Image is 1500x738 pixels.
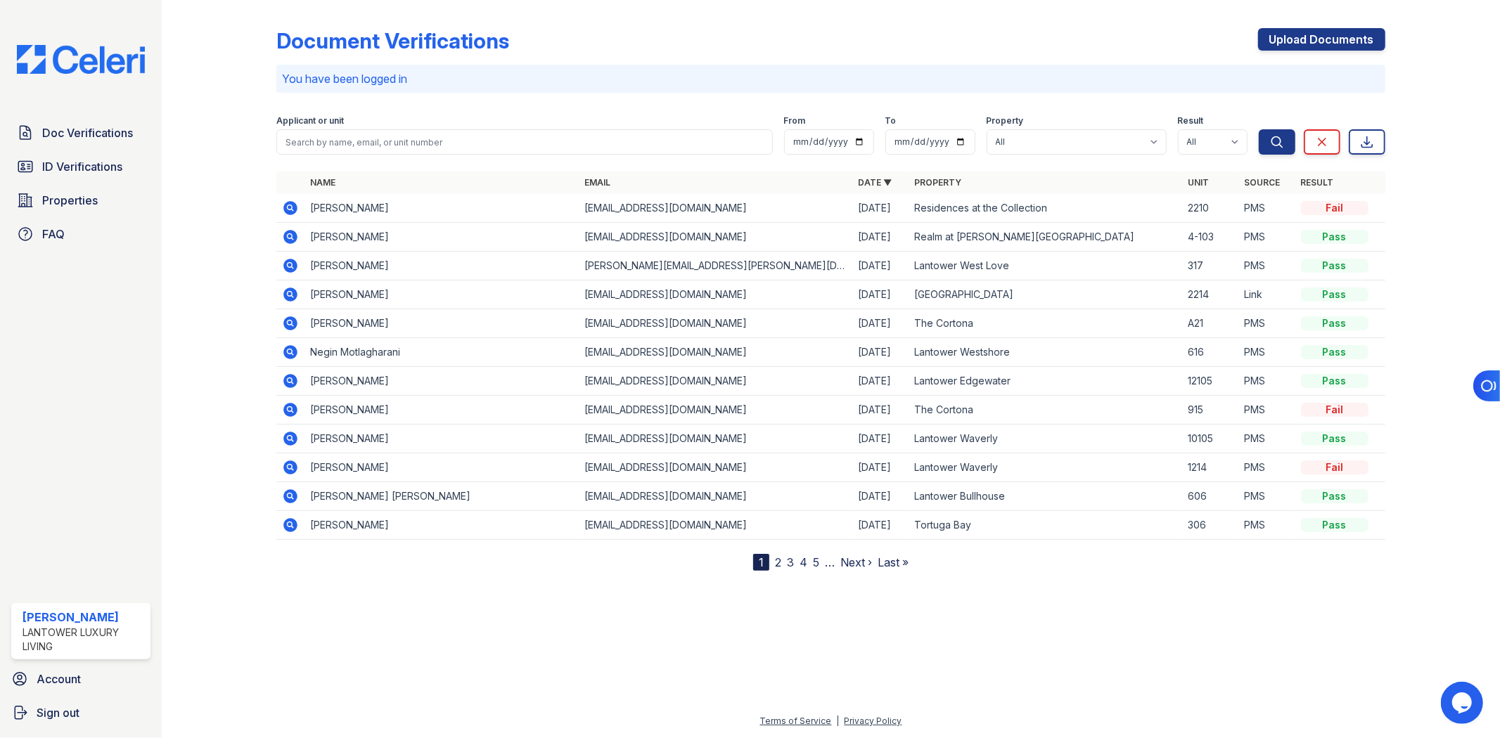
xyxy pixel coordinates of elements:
[42,226,65,242] span: FAQ
[1188,177,1210,188] a: Unit
[852,338,909,367] td: [DATE]
[579,453,852,482] td: [EMAIL_ADDRESS][DOMAIN_NAME]
[1183,425,1239,453] td: 10105
[579,367,852,396] td: [EMAIL_ADDRESS][DOMAIN_NAME]
[579,396,852,425] td: [EMAIL_ADDRESS][DOMAIN_NAME]
[305,482,578,511] td: [PERSON_NAME] [PERSON_NAME]
[305,338,578,367] td: Negin Motlagharani
[42,192,98,209] span: Properties
[276,129,772,155] input: Search by name, email, or unit number
[1183,453,1239,482] td: 1214
[1301,403,1368,417] div: Fail
[1239,252,1295,280] td: PMS
[11,220,150,248] a: FAQ
[305,280,578,309] td: [PERSON_NAME]
[878,555,909,569] a: Last »
[1301,374,1368,388] div: Pass
[23,626,145,654] div: Lantower Luxury Living
[1301,230,1368,244] div: Pass
[909,309,1182,338] td: The Cortona
[1239,223,1295,252] td: PMS
[909,194,1182,223] td: Residences at the Collection
[1183,252,1239,280] td: 317
[1441,682,1486,724] iframe: chat widget
[579,482,852,511] td: [EMAIL_ADDRESS][DOMAIN_NAME]
[909,280,1182,309] td: [GEOGRAPHIC_DATA]
[276,115,344,127] label: Applicant or unit
[1239,309,1295,338] td: PMS
[579,252,852,280] td: [PERSON_NAME][EMAIL_ADDRESS][PERSON_NAME][DOMAIN_NAME]
[11,153,150,181] a: ID Verifications
[1301,518,1368,532] div: Pass
[852,425,909,453] td: [DATE]
[305,453,578,482] td: [PERSON_NAME]
[305,511,578,540] td: [PERSON_NAME]
[909,367,1182,396] td: Lantower Edgewater
[310,177,335,188] a: Name
[1301,177,1334,188] a: Result
[579,338,852,367] td: [EMAIL_ADDRESS][DOMAIN_NAME]
[1301,201,1368,215] div: Fail
[1301,287,1368,302] div: Pass
[579,223,852,252] td: [EMAIL_ADDRESS][DOMAIN_NAME]
[276,28,509,53] div: Document Verifications
[1301,432,1368,446] div: Pass
[6,699,156,727] a: Sign out
[1239,482,1295,511] td: PMS
[813,555,819,569] a: 5
[1183,511,1239,540] td: 306
[1239,396,1295,425] td: PMS
[987,115,1024,127] label: Property
[909,453,1182,482] td: Lantower Waverly
[845,716,902,726] a: Privacy Policy
[787,555,794,569] a: 3
[852,367,909,396] td: [DATE]
[305,367,578,396] td: [PERSON_NAME]
[11,119,150,147] a: Doc Verifications
[909,338,1182,367] td: Lantower Westshore
[909,425,1182,453] td: Lantower Waverly
[837,716,840,726] div: |
[1239,453,1295,482] td: PMS
[305,425,578,453] td: [PERSON_NAME]
[1183,223,1239,252] td: 4-103
[579,511,852,540] td: [EMAIL_ADDRESS][DOMAIN_NAME]
[852,453,909,482] td: [DATE]
[579,194,852,223] td: [EMAIL_ADDRESS][DOMAIN_NAME]
[579,309,852,338] td: [EMAIL_ADDRESS][DOMAIN_NAME]
[1183,280,1239,309] td: 2214
[852,252,909,280] td: [DATE]
[11,186,150,214] a: Properties
[840,555,872,569] a: Next ›
[1239,511,1295,540] td: PMS
[1239,367,1295,396] td: PMS
[1183,309,1239,338] td: A21
[23,609,145,626] div: [PERSON_NAME]
[775,555,781,569] a: 2
[1301,345,1368,359] div: Pass
[305,396,578,425] td: [PERSON_NAME]
[579,280,852,309] td: [EMAIL_ADDRESS][DOMAIN_NAME]
[1301,489,1368,503] div: Pass
[1239,280,1295,309] td: Link
[37,671,81,687] span: Account
[753,554,769,571] div: 1
[800,555,807,569] a: 4
[1258,28,1385,51] a: Upload Documents
[1183,338,1239,367] td: 616
[852,280,909,309] td: [DATE]
[1183,194,1239,223] td: 2210
[37,704,79,721] span: Sign out
[852,482,909,511] td: [DATE]
[852,511,909,540] td: [DATE]
[909,511,1182,540] td: Tortuga Bay
[305,252,578,280] td: [PERSON_NAME]
[858,177,892,188] a: Date ▼
[1239,194,1295,223] td: PMS
[825,554,835,571] span: …
[1178,115,1204,127] label: Result
[1239,338,1295,367] td: PMS
[282,70,1379,87] p: You have been logged in
[784,115,806,127] label: From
